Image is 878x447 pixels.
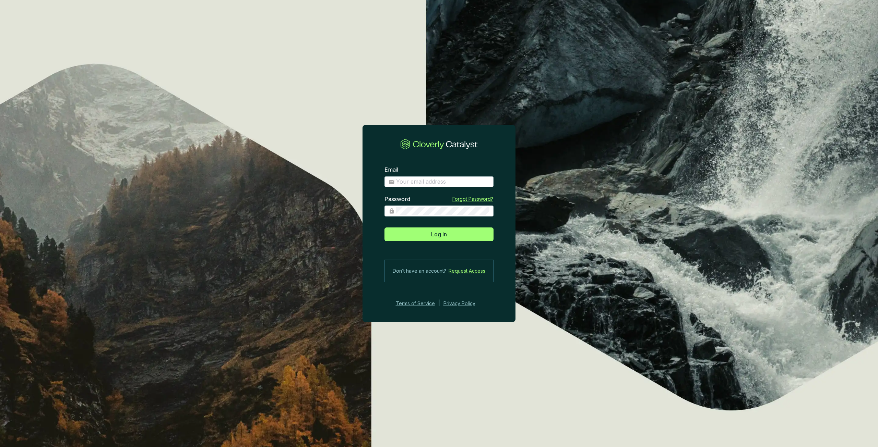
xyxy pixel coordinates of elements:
span: Log In [431,230,447,238]
label: Email [384,166,398,174]
a: Terms of Service [394,299,435,308]
div: | [438,299,440,308]
input: Password [396,207,489,215]
a: Forgot Password? [452,196,493,202]
span: Don’t have an account? [393,267,446,275]
a: Privacy Policy [443,299,485,308]
label: Password [384,196,410,203]
a: Request Access [449,267,485,275]
button: Log In [384,227,494,241]
input: Email [396,178,489,186]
